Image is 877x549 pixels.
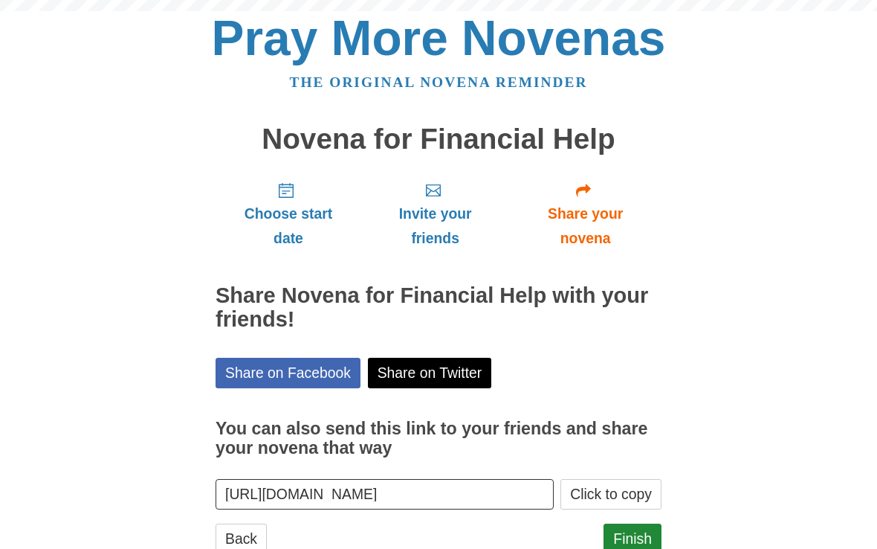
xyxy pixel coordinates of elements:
[216,170,361,258] a: Choose start date
[216,123,661,155] h1: Novena for Financial Help
[230,202,346,251] span: Choose start date
[212,10,666,65] a: Pray More Novenas
[376,202,494,251] span: Invite your friends
[216,358,360,388] a: Share on Facebook
[368,358,492,388] a: Share on Twitter
[290,74,588,90] a: The original novena reminder
[361,170,509,258] a: Invite your friends
[216,284,661,332] h2: Share Novena for Financial Help with your friends!
[216,420,661,457] h3: You can also send this link to your friends and share your novena that way
[524,202,647,251] span: Share your novena
[560,479,661,510] button: Click to copy
[509,170,661,258] a: Share your novena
